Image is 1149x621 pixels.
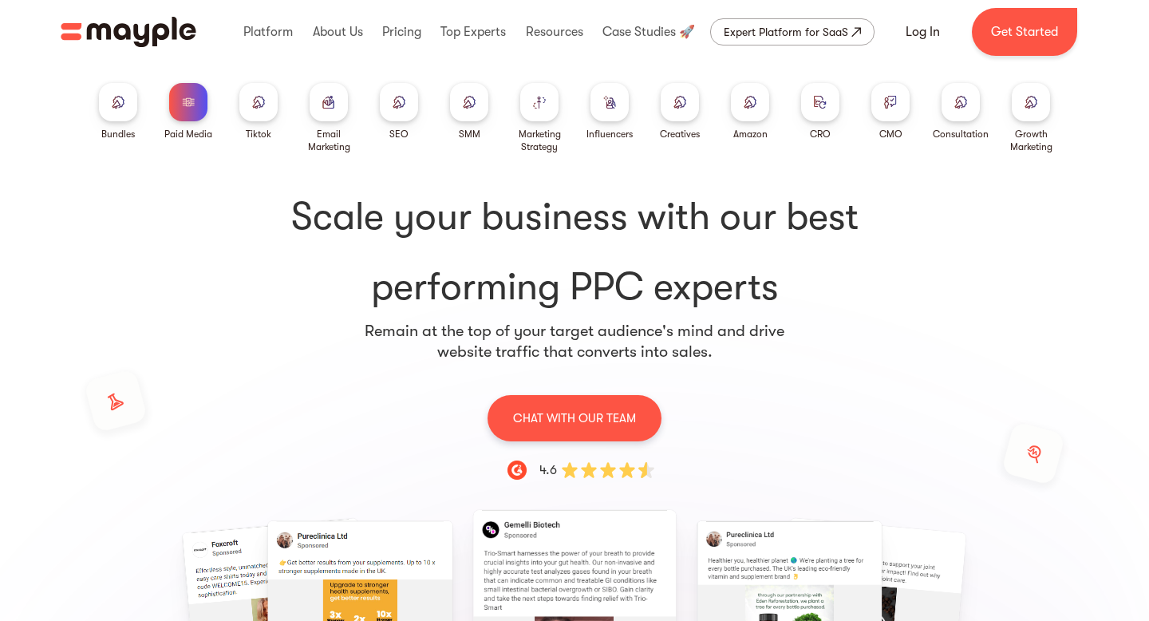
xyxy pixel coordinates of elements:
a: SEO [380,83,418,140]
div: Consultation [933,128,989,140]
a: SMM [450,83,488,140]
h1: performing PPC experts [89,192,1060,313]
div: Tiktok [246,128,271,140]
div: Creatives [660,128,700,140]
div: About Us [309,6,367,57]
div: Amazon [733,128,768,140]
div: Growth Marketing [1002,128,1060,153]
div: 4.6 [539,461,557,480]
p: CHAT WITH OUR TEAM [513,408,636,429]
div: Marketing Strategy [511,128,568,153]
div: CRO [810,128,831,140]
a: Consultation [933,83,989,140]
p: Remain at the top of your target audience's mind and drive website traffic that converts into sales. [364,321,785,362]
a: Amazon [731,83,769,140]
a: CRO [801,83,839,140]
div: Influencers [586,128,633,140]
a: Creatives [660,83,700,140]
a: Bundles [99,83,137,140]
a: Tiktok [239,83,278,140]
a: CMO [871,83,910,140]
a: Influencers [586,83,633,140]
div: SEO [389,128,409,140]
div: Email Marketing [300,128,357,153]
div: SMM [459,128,480,140]
a: Expert Platform for SaaS [710,18,875,45]
a: CHAT WITH OUR TEAM [488,394,661,441]
div: CMO [879,128,902,140]
a: home [61,17,196,47]
div: Platform [239,6,297,57]
a: Log In [886,13,959,51]
a: Paid Media [164,83,212,140]
img: Mayple logo [61,17,196,47]
div: Top Experts [436,6,510,57]
a: Growth Marketing [1002,83,1060,153]
div: Pricing [378,6,425,57]
span: Scale your business with our best [89,192,1060,243]
a: Get Started [972,8,1077,56]
div: Expert Platform for SaaS [724,22,848,42]
div: Resources [522,6,587,57]
a: Email Marketing [300,83,357,153]
div: Paid Media [164,128,212,140]
a: Marketing Strategy [511,83,568,153]
div: Bundles [101,128,135,140]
